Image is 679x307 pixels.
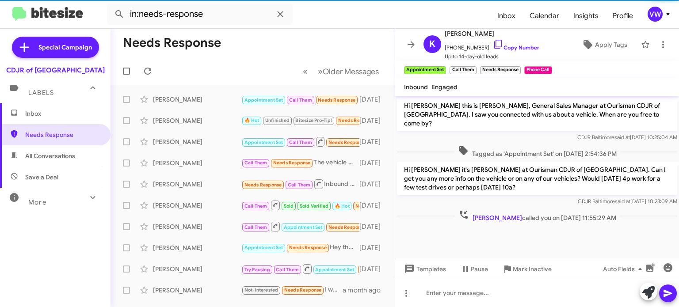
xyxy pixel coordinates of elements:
a: Special Campaign [12,37,99,58]
button: Previous [298,62,313,80]
span: Bitesize Pro-Tip! [295,117,332,123]
div: Hey there i told you to send the pics and info of the new scackpack sunroof you said you have and... [241,243,359,253]
button: Templates [395,261,453,277]
small: Needs Response [480,66,521,74]
span: Needs Response [328,224,366,230]
span: Mark Inactive [513,261,552,277]
span: Needs Response [338,117,376,123]
span: Inbound [404,83,428,91]
div: [PERSON_NAME] [153,159,241,167]
span: Pause [471,261,488,277]
div: [DATE] [359,222,388,231]
span: Call Them [289,97,312,103]
span: Needs Response [328,140,366,145]
div: a month ago [343,286,388,295]
div: CDJR of [GEOGRAPHIC_DATA] [6,66,105,75]
div: [PERSON_NAME] [153,95,241,104]
a: Profile [606,3,640,29]
div: You're welcome [241,200,359,211]
div: vw [648,7,663,22]
span: Call Them [244,224,267,230]
span: Needs Response [25,130,100,139]
div: 4432641822 [241,136,359,147]
span: 🔥 Hot [335,203,350,209]
div: Inbound Call [241,94,359,105]
span: Sold [284,203,294,209]
button: Pause [453,261,495,277]
span: Appointment Set [244,140,283,145]
button: Apply Tags [572,37,637,53]
span: All Conversations [25,152,75,160]
span: Needs Response [273,160,311,166]
span: Save a Deal [25,173,58,182]
div: [DATE] [359,95,388,104]
span: » [318,66,323,77]
span: Call Them [288,182,311,188]
span: said at [614,134,630,140]
span: Sold Verified [300,203,329,209]
h1: Needs Response [123,36,221,50]
button: Auto Fields [596,261,652,277]
a: Calendar [523,3,566,29]
span: Call Them [276,267,299,273]
span: Needs Response [289,245,327,250]
span: [PHONE_NUMBER] [445,39,539,52]
small: Appointment Set [404,66,446,74]
span: said at [615,198,630,205]
small: Call Them [450,66,476,74]
div: I want a otd price [241,285,343,295]
div: [DATE] [359,159,388,167]
nav: Page navigation example [298,62,384,80]
button: Mark Inactive [495,261,559,277]
span: Auto Fields [603,261,645,277]
div: [DATE] [359,243,388,252]
a: Inbox [490,3,523,29]
span: CDJR Baltimore [DATE] 10:23:09 AM [578,198,677,205]
div: [PERSON_NAME] [153,137,241,146]
span: [PERSON_NAME] [473,214,522,222]
span: Needs Response [244,182,282,188]
span: K [429,37,435,51]
span: Tagged as 'Appointment Set' on [DATE] 2:54:36 PM [454,145,620,158]
button: vw [640,7,669,22]
p: Hi [PERSON_NAME] it's [PERSON_NAME] at Ourisman CDJR of [GEOGRAPHIC_DATA]. Can I get you any more... [397,162,677,195]
span: Needs Response [355,203,393,209]
div: [PERSON_NAME] [153,286,241,295]
span: Needs Response [284,287,322,293]
span: Appointment Set [244,97,283,103]
div: [PERSON_NAME] [153,180,241,189]
span: Try Pausing [244,267,270,273]
div: [DATE] [359,116,388,125]
a: Insights [566,3,606,29]
span: Appointment Set [244,245,283,250]
div: Inbound Call [241,263,359,274]
span: Appointment Set [284,224,323,230]
div: Inbound Call [241,178,359,190]
span: Up to 14-day-old leads [445,52,539,61]
div: [DATE] [359,137,388,146]
input: Search [107,4,293,25]
div: [PERSON_NAME] [153,116,241,125]
div: [DATE] [359,265,388,273]
div: Inbound Call [241,221,359,232]
span: Unfinished [265,117,290,123]
span: CDJR Baltimore [DATE] 10:25:04 AM [577,134,677,140]
span: More [28,198,46,206]
p: Hi [PERSON_NAME] this is [PERSON_NAME], General Sales Manager at Ourisman CDJR of [GEOGRAPHIC_DAT... [397,98,677,131]
a: Copy Number [493,44,539,51]
span: called you on [DATE] 11:55:29 AM [455,209,620,222]
span: Special Campaign [38,43,92,52]
small: Phone Call [524,66,552,74]
button: Next [313,62,384,80]
span: [PERSON_NAME] [445,28,539,39]
div: [PERSON_NAME] [153,243,241,252]
div: [PERSON_NAME] [153,265,241,273]
div: The vehicle has been ordered. Can you send me the vehicle order number? A/C Power, Inc. [241,158,359,168]
span: Appointment Set [315,267,354,273]
span: Templates [402,261,446,277]
span: Inbox [25,109,100,118]
span: Not-Interested [244,287,278,293]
